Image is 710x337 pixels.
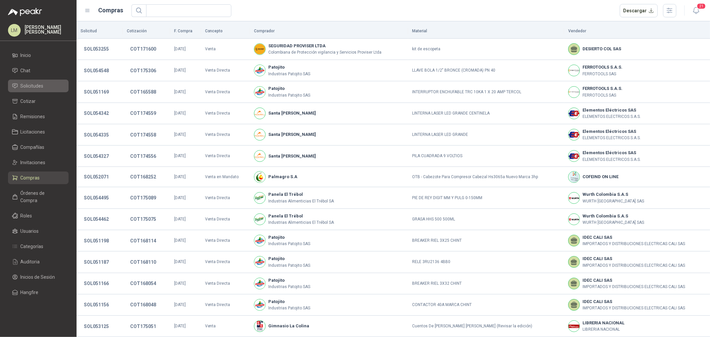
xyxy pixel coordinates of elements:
[21,128,45,136] span: Licitaciones
[569,108,580,119] img: Company Logo
[254,278,265,289] img: Company Logo
[81,150,112,162] button: SOL054327
[408,167,564,187] td: OTB - Cabezote Para Compresor Cabezal Hs3065a Nuevo Marca 3hp
[583,85,622,92] b: FERROTOOLS S.A.S.
[569,171,580,182] img: Company Logo
[174,324,186,328] span: [DATE]
[268,262,310,269] p: Industrias Patojito SAS
[268,277,310,284] b: Patojito
[127,129,159,141] button: COT174558
[268,284,310,290] p: Industrias Patojito SAS
[201,187,250,208] td: Venta Directa
[408,294,564,316] td: CONTACTOR 40A MARCA CHINT
[81,86,112,98] button: SOL051169
[21,258,40,265] span: Auditoria
[254,192,265,203] img: Company Logo
[81,320,112,332] button: SOL053125
[268,191,334,198] b: Panela El Trébol
[127,171,159,183] button: COT168252
[583,173,618,180] b: COFEIND ON LINE
[583,150,641,156] b: Elementos Eléctricos SAS
[81,235,112,247] button: SOL051198
[254,108,265,119] img: Company Logo
[81,256,112,268] button: SOL051187
[583,262,685,269] p: IMPORTADOS Y DISTRIBUCIONES ELECTRICAS CALI SAS
[268,110,316,117] b: Santa [PERSON_NAME]
[268,71,310,77] p: Industrias Patojito SAS
[8,24,21,37] div: LM
[268,305,310,311] p: Industrias Patojito SAS
[25,25,69,34] p: [PERSON_NAME] [PERSON_NAME]
[127,43,159,55] button: COT171600
[201,124,250,146] td: Venta Directa
[254,214,265,225] img: Company Logo
[201,251,250,273] td: Venta Directa
[174,174,186,179] span: [DATE]
[408,209,564,230] td: GRASA HHS 500 500ML
[408,146,564,167] td: PILA CUADRADA 9 VOLTIOS
[201,146,250,167] td: Venta Directa
[583,135,641,141] p: ELEMENTOS ELECTRICOS S.A.S.
[268,173,297,180] b: Palmagro S.A
[408,251,564,273] td: RELE 3RU2136 4BB0
[81,107,112,119] button: SOL054342
[127,213,159,225] button: COT175075
[174,238,186,243] span: [DATE]
[254,171,265,182] img: Company Logo
[201,273,250,294] td: Venta Directa
[81,299,112,311] button: SOL051156
[201,294,250,316] td: Venta Directa
[127,299,159,311] button: COT168048
[564,24,710,39] th: Vendedor
[81,129,112,141] button: SOL054335
[21,243,44,250] span: Categorías
[174,154,186,158] span: [DATE]
[268,298,310,305] b: Patojito
[254,129,265,140] img: Company Logo
[268,323,309,329] b: Gimnasio La Colina
[21,82,44,90] span: Solicitudes
[174,90,186,94] span: [DATE]
[8,240,69,253] a: Categorías
[583,46,621,52] b: DESIERTO COL SAS
[583,219,644,226] p: WURTH [GEOGRAPHIC_DATA] SAS
[127,192,159,204] button: COT175089
[8,8,42,16] img: Logo peakr
[174,281,186,286] span: [DATE]
[583,157,641,163] p: ELEMENTOS ELECTRICOS S.A.S.
[620,4,658,17] button: Descargar
[690,5,702,17] button: 21
[583,107,641,114] b: Elementos Eléctricos SAS
[201,60,250,81] td: Venta Directa
[569,151,580,162] img: Company Logo
[8,95,69,108] a: Cotizar
[254,256,265,267] img: Company Logo
[21,52,31,59] span: Inicio
[254,321,265,332] img: Company Logo
[408,103,564,124] td: LINTERNA LASER LED GRANDE CENTINELA
[8,209,69,222] a: Roles
[77,24,123,39] th: Solicitud
[254,87,265,98] img: Company Logo
[21,159,46,166] span: Invitaciones
[81,213,112,225] button: SOL054462
[408,273,564,294] td: BREAKER RIEL 3X32 CHINT
[201,167,250,187] td: Venta en Mandato
[8,49,69,62] a: Inicio
[583,92,622,99] p: FERROTOOLS SAS
[583,191,644,198] b: Wurth Colombia S.A.S
[81,192,112,204] button: SOL054495
[569,192,580,203] img: Company Logo
[268,219,334,226] p: Industrias Alimenticias El Trébol SA
[174,132,186,137] span: [DATE]
[201,316,250,337] td: Venta
[583,213,644,219] b: Wurth Colombia S.A.S
[99,6,123,15] h1: Compras
[583,71,622,77] p: FERROTOOLS SAS
[8,141,69,154] a: Compañías
[254,151,265,162] img: Company Logo
[569,214,580,225] img: Company Logo
[583,64,622,71] b: FERROTOOLS S.A.S.
[583,298,685,305] b: IDEC CALI SAS
[268,213,334,219] b: Panela El Trébol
